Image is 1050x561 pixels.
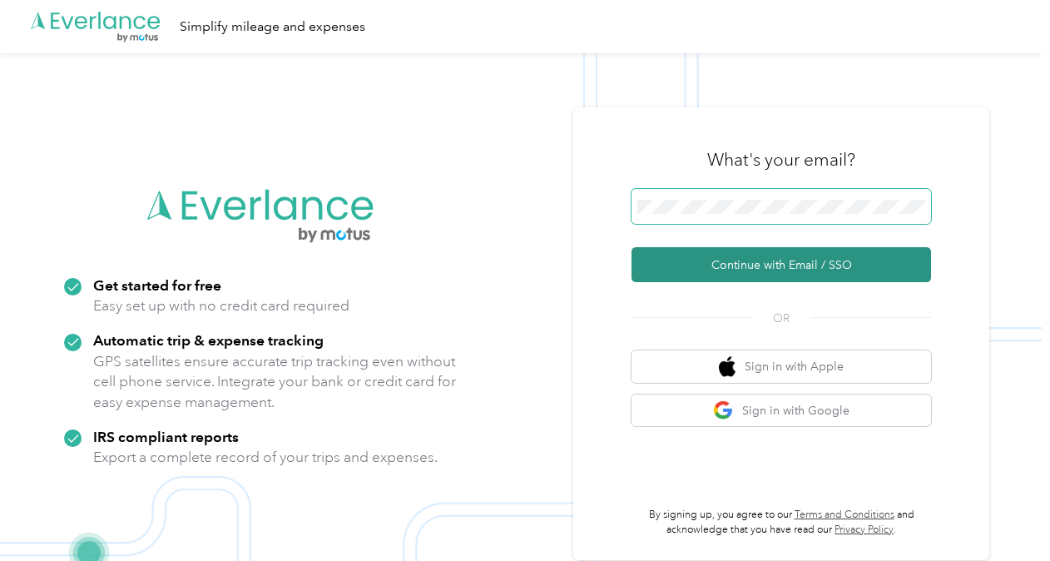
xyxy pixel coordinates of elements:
img: apple logo [719,356,735,377]
h3: What's your email? [707,148,855,171]
p: By signing up, you agree to our and acknowledge that you have read our . [631,508,931,537]
img: google logo [713,400,734,421]
a: Privacy Policy [835,524,894,536]
strong: Automatic trip & expense tracking [93,331,324,349]
button: Continue with Email / SSO [631,247,931,282]
strong: Get started for free [93,276,221,294]
div: Simplify mileage and expenses [180,17,365,37]
a: Terms and Conditions [795,509,894,521]
p: GPS satellites ensure accurate trip tracking even without cell phone service. Integrate your bank... [93,351,457,413]
strong: IRS compliant reports [93,428,239,445]
span: OR [752,310,810,327]
p: Easy set up with no credit card required [93,295,349,316]
button: apple logoSign in with Apple [631,350,931,383]
p: Export a complete record of your trips and expenses. [93,447,438,468]
button: google logoSign in with Google [631,395,931,427]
